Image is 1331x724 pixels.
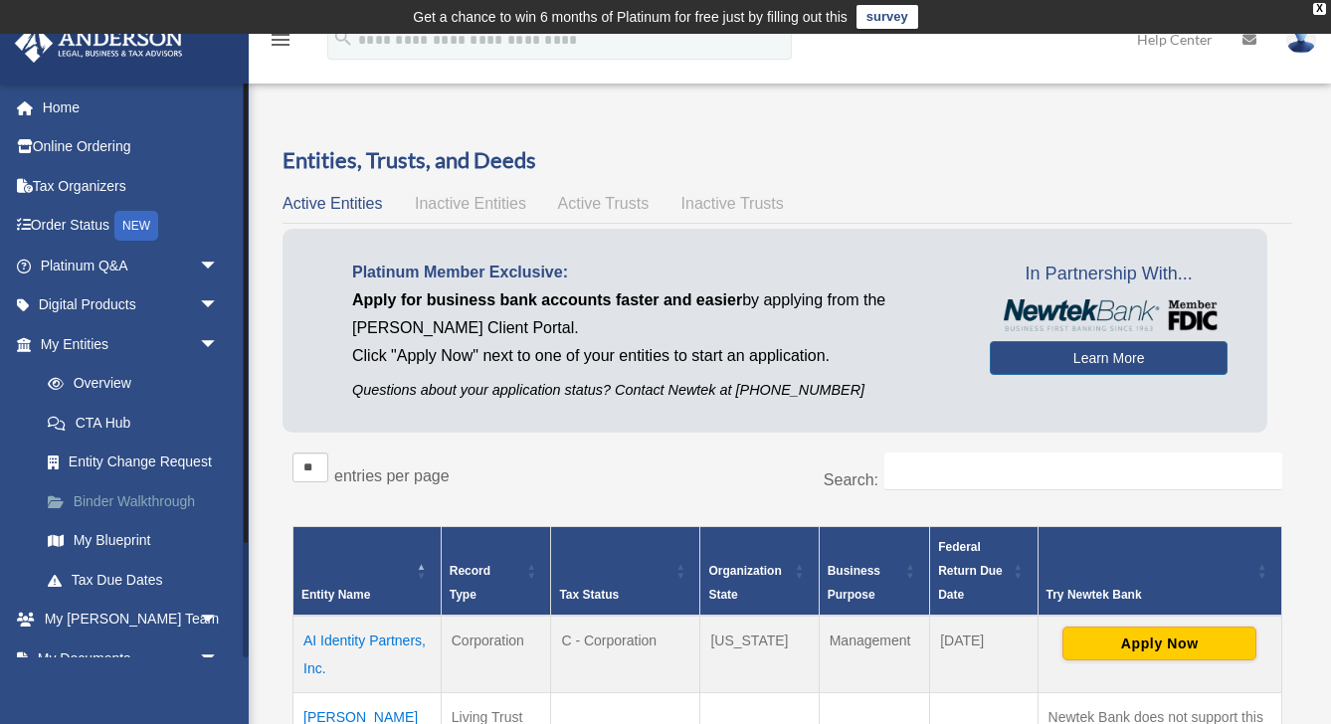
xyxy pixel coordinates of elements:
[199,324,239,365] span: arrow_drop_down
[1286,25,1316,54] img: User Pic
[14,638,249,678] a: My Documentsarrow_drop_down
[551,526,700,616] th: Tax Status: Activate to sort
[14,206,249,247] a: Order StatusNEW
[14,166,249,206] a: Tax Organizers
[28,481,249,521] a: Binder Walkthrough
[199,246,239,286] span: arrow_drop_down
[824,471,878,488] label: Search:
[681,195,784,212] span: Inactive Trusts
[352,286,960,342] p: by applying from the [PERSON_NAME] Client Portal.
[28,364,239,404] a: Overview
[199,638,239,679] span: arrow_drop_down
[413,5,848,29] div: Get a chance to win 6 months of Platinum for free just by filling out this
[14,285,249,325] a: Digital Productsarrow_drop_down
[293,526,442,616] th: Entity Name: Activate to invert sorting
[1313,3,1326,15] div: close
[14,88,249,127] a: Home
[14,127,249,167] a: Online Ordering
[28,443,249,482] a: Entity Change Request
[708,564,781,602] span: Organization State
[352,259,960,286] p: Platinum Member Exclusive:
[450,564,490,602] span: Record Type
[856,5,918,29] a: survey
[28,521,249,561] a: My Blueprint
[558,195,650,212] span: Active Trusts
[828,564,880,602] span: Business Purpose
[9,24,189,63] img: Anderson Advisors Platinum Portal
[938,540,1003,602] span: Federal Return Due Date
[990,259,1228,290] span: In Partnership With...
[1000,299,1218,331] img: NewtekBankLogoSM.png
[14,600,249,639] a: My [PERSON_NAME] Teamarrow_drop_down
[332,27,354,49] i: search
[819,526,929,616] th: Business Purpose: Activate to sort
[1038,526,1281,616] th: Try Newtek Bank : Activate to sort
[14,246,249,285] a: Platinum Q&Aarrow_drop_down
[283,195,382,212] span: Active Entities
[559,588,619,602] span: Tax Status
[269,35,292,52] a: menu
[441,616,551,693] td: Corporation
[283,145,1292,176] h3: Entities, Trusts, and Deeds
[415,195,526,212] span: Inactive Entities
[301,588,370,602] span: Entity Name
[700,616,819,693] td: [US_STATE]
[700,526,819,616] th: Organization State: Activate to sort
[114,211,158,241] div: NEW
[293,616,442,693] td: AI Identity Partners, Inc.
[990,341,1228,375] a: Learn More
[28,403,249,443] a: CTA Hub
[199,285,239,326] span: arrow_drop_down
[1046,583,1251,607] div: Try Newtek Bank
[352,342,960,370] p: Click "Apply Now" next to one of your entities to start an application.
[1062,627,1256,660] button: Apply Now
[269,28,292,52] i: menu
[199,600,239,640] span: arrow_drop_down
[930,526,1038,616] th: Federal Return Due Date: Activate to sort
[352,291,742,308] span: Apply for business bank accounts faster and easier
[819,616,929,693] td: Management
[441,526,551,616] th: Record Type: Activate to sort
[551,616,700,693] td: C - Corporation
[352,378,960,403] p: Questions about your application status? Contact Newtek at [PHONE_NUMBER]
[930,616,1038,693] td: [DATE]
[28,560,249,600] a: Tax Due Dates
[334,467,450,484] label: entries per page
[14,324,249,364] a: My Entitiesarrow_drop_down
